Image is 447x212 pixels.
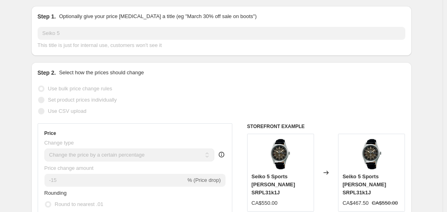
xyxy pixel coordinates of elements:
div: CA$550.00 [252,199,278,207]
img: Untitleddesign_26_dbfdb321-da46-473d-a7f3-292f3aa3893b_80x.png [264,138,296,170]
h2: Step 1. [38,12,56,20]
img: Untitleddesign_26_dbfdb321-da46-473d-a7f3-292f3aa3893b_80x.png [356,138,388,170]
h3: Price [44,130,56,137]
span: This title is just for internal use, customers won't see it [38,42,162,48]
span: Set product prices individually [48,97,117,103]
p: Select how the prices should change [59,69,144,77]
h6: STOREFRONT EXAMPLE [247,123,405,130]
div: CA$467.50 [342,199,368,207]
input: -15 [44,174,186,187]
input: 30% off holiday sale [38,27,405,40]
span: Seiko 5 Sports [PERSON_NAME] SRPL31k1J [342,173,386,196]
span: Seiko 5 Sports [PERSON_NAME] SRPL31k1J [252,173,295,196]
span: % (Price drop) [187,177,221,183]
span: Use bulk price change rules [48,86,112,92]
span: Rounding [44,190,67,196]
p: Optionally give your price [MEDICAL_DATA] a title (eg "March 30% off sale on boots") [59,12,256,20]
span: Use CSV upload [48,108,87,114]
span: Round to nearest .01 [55,201,103,207]
span: Change type [44,140,74,146]
span: Price change amount [44,165,94,171]
strike: CA$550.00 [372,199,398,207]
h2: Step 2. [38,69,56,77]
div: help [217,151,226,159]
